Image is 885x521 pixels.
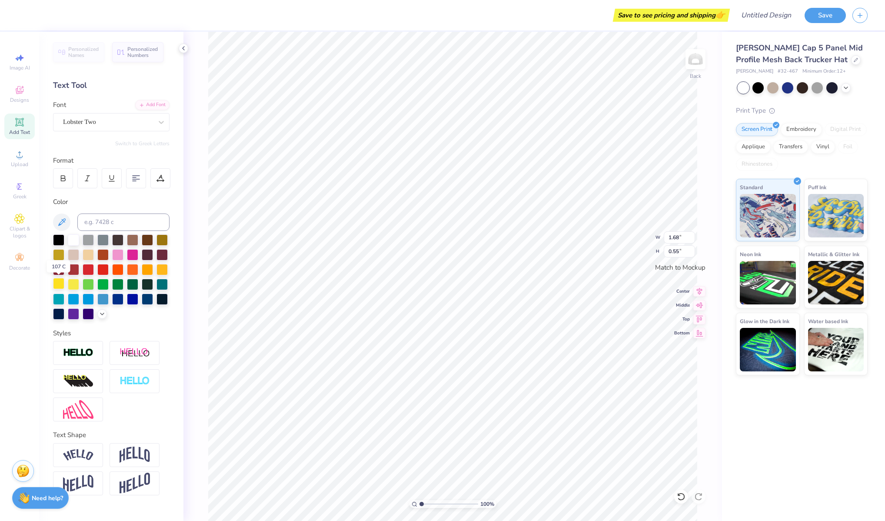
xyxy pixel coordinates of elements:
[740,317,789,326] span: Glow in the Dark Ink
[68,46,99,58] span: Personalized Names
[674,316,690,322] span: Top
[825,123,867,136] div: Digital Print
[115,140,170,147] button: Switch to Greek Letters
[736,140,771,154] div: Applique
[674,288,690,294] span: Center
[690,72,701,80] div: Back
[740,261,796,304] img: Neon Ink
[740,183,763,192] span: Standard
[773,140,808,154] div: Transfers
[838,140,858,154] div: Foil
[687,50,704,68] img: Back
[32,494,63,502] strong: Need help?
[53,328,170,338] div: Styles
[808,328,864,371] img: Water based Ink
[808,250,859,259] span: Metallic & Glitter Ink
[740,328,796,371] img: Glow in the Dark Ink
[120,347,150,358] img: Shadow
[740,250,761,259] span: Neon Ink
[63,449,93,461] img: Arc
[63,400,93,419] img: Free Distort
[53,80,170,91] div: Text Tool
[53,156,170,166] div: Format
[53,430,170,440] div: Text Shape
[63,348,93,358] img: Stroke
[802,68,846,75] span: Minimum Order: 12 +
[736,106,868,116] div: Print Type
[715,10,725,20] span: 👉
[805,8,846,23] button: Save
[47,260,70,273] div: 107 C
[10,64,30,71] span: Image AI
[808,183,826,192] span: Puff Ink
[9,129,30,136] span: Add Text
[53,197,170,207] div: Color
[4,225,35,239] span: Clipart & logos
[808,261,864,304] img: Metallic & Glitter Ink
[120,473,150,494] img: Rise
[120,376,150,386] img: Negative Space
[781,123,822,136] div: Embroidery
[53,100,66,110] label: Font
[63,475,93,492] img: Flag
[480,500,494,508] span: 100 %
[10,97,29,104] span: Designs
[811,140,835,154] div: Vinyl
[736,158,778,171] div: Rhinestones
[808,194,864,237] img: Puff Ink
[63,374,93,388] img: 3d Illusion
[736,123,778,136] div: Screen Print
[734,7,798,24] input: Untitled Design
[120,447,150,463] img: Arch
[674,330,690,336] span: Bottom
[9,264,30,271] span: Decorate
[674,302,690,308] span: Middle
[77,214,170,231] input: e.g. 7428 c
[615,9,728,22] div: Save to see pricing and shipping
[736,43,863,65] span: [PERSON_NAME] Cap 5 Panel Mid Profile Mesh Back Trucker Hat
[808,317,848,326] span: Water based Ink
[135,100,170,110] div: Add Font
[13,193,27,200] span: Greek
[740,194,796,237] img: Standard
[778,68,798,75] span: # 32-467
[11,161,28,168] span: Upload
[736,68,773,75] span: [PERSON_NAME]
[127,46,158,58] span: Personalized Numbers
